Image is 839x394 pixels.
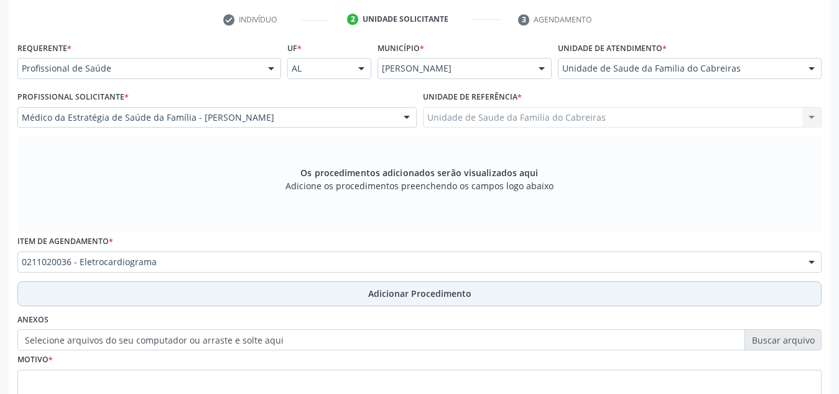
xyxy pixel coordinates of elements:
[363,14,448,25] div: Unidade solicitante
[22,256,796,268] span: 0211020036 - Eletrocardiograma
[17,39,72,58] label: Requerente
[292,62,346,75] span: AL
[300,166,538,179] span: Os procedimentos adicionados serão visualizados aqui
[558,39,667,58] label: Unidade de atendimento
[285,179,554,192] span: Adicione os procedimentos preenchendo os campos logo abaixo
[378,39,424,58] label: Município
[382,62,526,75] span: [PERSON_NAME]
[287,39,302,58] label: UF
[562,62,796,75] span: Unidade de Saude da Familia do Cabreiras
[368,287,471,300] span: Adicionar Procedimento
[17,232,113,251] label: Item de agendamento
[17,88,129,107] label: Profissional Solicitante
[22,111,391,124] span: Médico da Estratégia de Saúde da Família - [PERSON_NAME]
[17,350,53,370] label: Motivo
[423,88,522,107] label: Unidade de referência
[347,14,358,25] div: 2
[17,311,49,330] label: Anexos
[22,62,256,75] span: Profissional de Saúde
